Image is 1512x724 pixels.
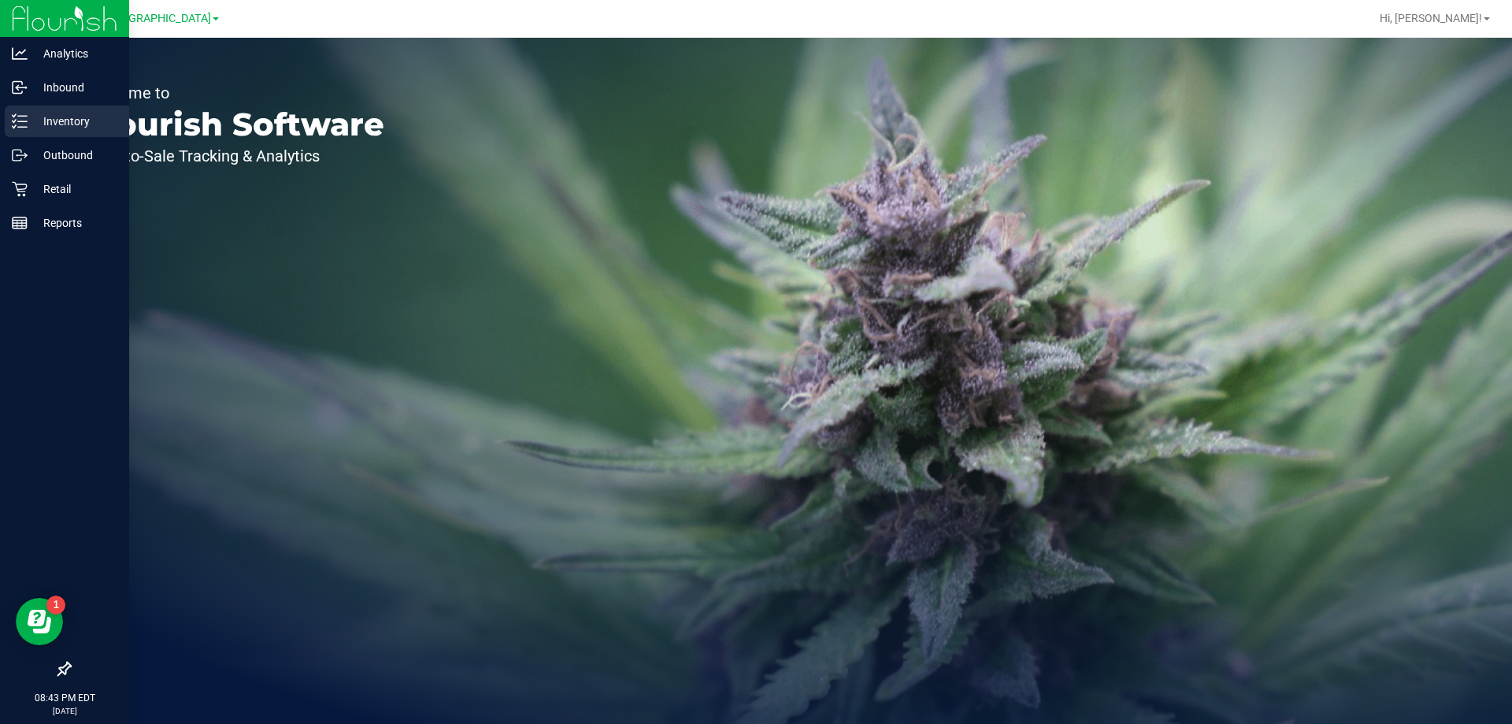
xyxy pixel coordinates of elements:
[85,109,384,140] p: Flourish Software
[1380,12,1482,24] span: Hi, [PERSON_NAME]!
[12,181,28,197] inline-svg: Retail
[28,213,122,232] p: Reports
[28,44,122,63] p: Analytics
[28,146,122,165] p: Outbound
[12,215,28,231] inline-svg: Reports
[85,148,384,164] p: Seed-to-Sale Tracking & Analytics
[12,147,28,163] inline-svg: Outbound
[12,46,28,61] inline-svg: Analytics
[85,85,384,101] p: Welcome to
[46,596,65,614] iframe: Resource center unread badge
[28,78,122,97] p: Inbound
[7,691,122,705] p: 08:43 PM EDT
[12,80,28,95] inline-svg: Inbound
[7,705,122,717] p: [DATE]
[103,12,211,25] span: [GEOGRAPHIC_DATA]
[16,598,63,645] iframe: Resource center
[28,180,122,199] p: Retail
[12,113,28,129] inline-svg: Inventory
[28,112,122,131] p: Inventory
